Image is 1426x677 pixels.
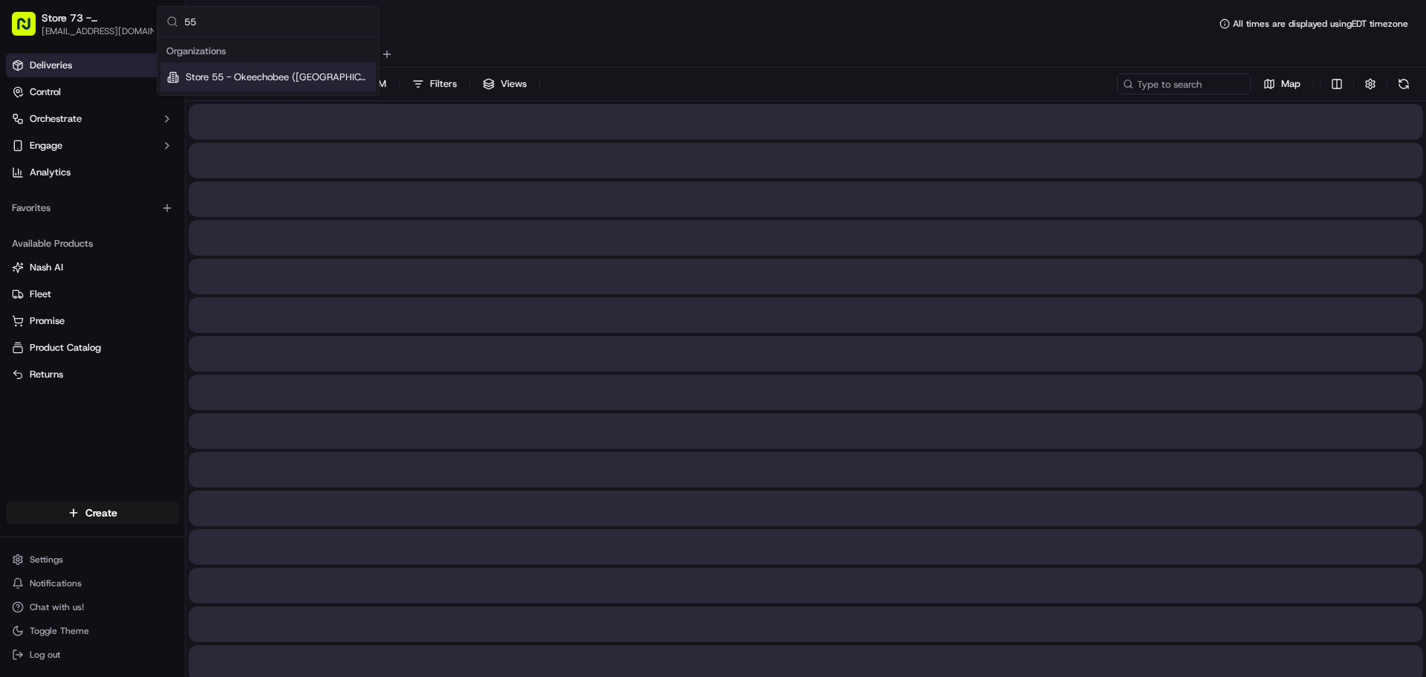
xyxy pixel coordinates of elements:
[430,77,457,91] span: Filters
[1117,74,1251,94] input: Type to search
[46,271,120,282] span: [PERSON_NAME]
[30,288,51,301] span: Fleet
[126,334,137,346] div: 💻
[30,601,84,613] span: Chat with us!
[49,230,54,242] span: •
[6,549,179,570] button: Settings
[12,288,173,301] a: Fleet
[6,54,179,77] a: Deliveries
[15,59,270,83] p: Welcome 👋
[1257,74,1307,94] button: Map
[30,139,62,152] span: Engage
[39,96,267,111] input: Got a question? Start typing here...
[501,77,527,91] span: Views
[160,40,376,62] div: Organizations
[15,334,27,346] div: 📗
[6,196,179,220] div: Favorites
[140,332,238,347] span: API Documentation
[105,368,180,380] a: Powered byPylon
[6,6,154,42] button: Store 73 - [GEOGRAPHIC_DATA] ([GEOGRAPHIC_DATA]) (Just Salad)[EMAIL_ADDRESS][DOMAIN_NAME]
[186,71,370,84] span: Store 55 - Okeechobee ([GEOGRAPHIC_DATA]) (Just Salad)
[476,74,533,94] button: Views
[6,501,179,525] button: Create
[15,15,45,45] img: Nash
[31,142,58,169] img: 1755196953914-cd9d9cba-b7f7-46ee-b6f5-75ff69acacf5
[6,644,179,665] button: Log out
[230,190,270,208] button: See all
[253,146,270,164] button: Start new chat
[67,157,204,169] div: We're available if you need us!
[6,256,179,279] button: Nash AI
[6,336,179,360] button: Product Catalog
[6,309,179,333] button: Promise
[1281,77,1300,91] span: Map
[157,37,379,95] div: Suggestions
[6,107,179,131] button: Orchestrate
[131,271,162,282] span: [DATE]
[30,166,71,179] span: Analytics
[67,142,244,157] div: Start new chat
[30,85,61,99] span: Control
[120,326,244,353] a: 💻API Documentation
[184,7,370,36] input: Search...
[6,232,179,256] div: Available Products
[15,193,100,205] div: Past conversations
[30,554,63,566] span: Settings
[1393,74,1414,94] button: Refresh
[12,261,173,274] a: Nash AI
[6,80,179,104] button: Control
[6,134,179,158] button: Engage
[30,261,63,274] span: Nash AI
[85,505,117,520] span: Create
[15,142,42,169] img: 1736555255976-a54dd68f-1ca7-489b-9aae-adbdc363a1c4
[30,59,72,72] span: Deliveries
[30,271,42,283] img: 1736555255976-a54dd68f-1ca7-489b-9aae-adbdc363a1c4
[30,332,114,347] span: Knowledge Base
[30,625,89,637] span: Toggle Theme
[6,621,179,641] button: Toggle Theme
[6,282,179,306] button: Fleet
[15,256,39,280] img: Liam S.
[30,112,82,126] span: Orchestrate
[9,326,120,353] a: 📗Knowledge Base
[30,314,65,328] span: Promise
[12,368,173,381] a: Returns
[42,25,168,37] button: [EMAIL_ADDRESS][DOMAIN_NAME]
[30,368,63,381] span: Returns
[57,230,88,242] span: [DATE]
[6,573,179,594] button: Notifications
[42,10,152,25] button: Store 73 - [GEOGRAPHIC_DATA] ([GEOGRAPHIC_DATA]) (Just Salad)
[1233,18,1408,30] span: All times are displayed using EDT timezone
[12,341,173,354] a: Product Catalog
[6,161,179,184] a: Analytics
[6,363,179,386] button: Returns
[6,597,179,618] button: Chat with us!
[30,577,82,589] span: Notifications
[30,649,60,661] span: Log out
[12,314,173,328] a: Promise
[123,271,128,282] span: •
[148,369,180,380] span: Pylon
[406,74,463,94] button: Filters
[30,341,101,354] span: Product Catalog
